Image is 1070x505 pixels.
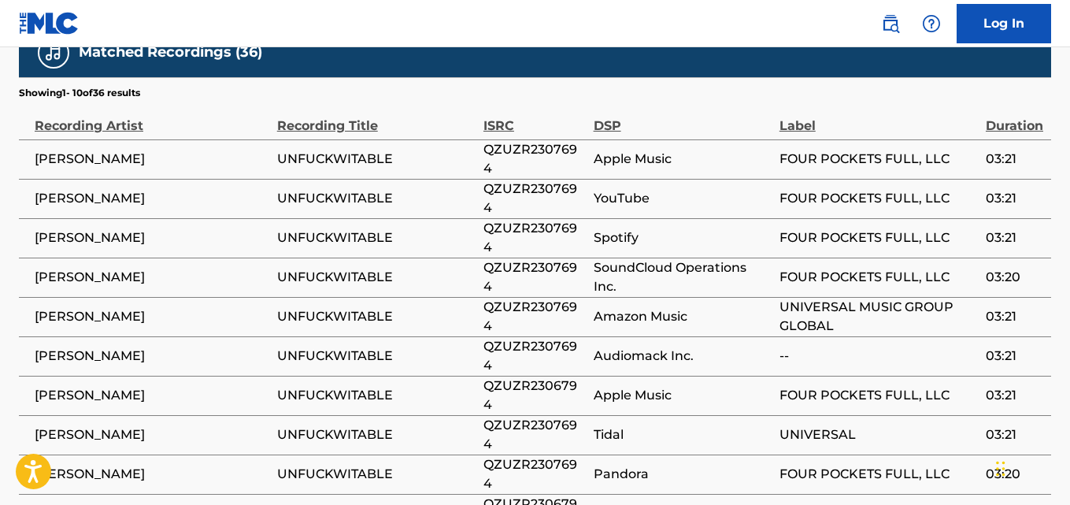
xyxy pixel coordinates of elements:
[986,150,1043,169] span: 03:21
[483,140,586,178] span: QZUZR2307694
[35,100,269,136] div: Recording Artist
[986,268,1043,287] span: 03:20
[779,268,978,287] span: FOUR POCKETS FULL, LLC
[277,189,476,208] span: UNFUCKWITABLE
[986,307,1043,326] span: 03:21
[779,386,978,405] span: FOUR POCKETS FULL, LLC
[916,8,947,39] div: Help
[277,100,476,136] div: Recording Title
[483,100,586,136] div: ISRC
[986,228,1043,247] span: 03:21
[277,386,476,405] span: UNFUCKWITABLE
[35,228,269,247] span: [PERSON_NAME]
[594,100,772,136] div: DSP
[594,425,772,444] span: Tidal
[35,307,269,326] span: [PERSON_NAME]
[986,425,1043,444] span: 03:21
[277,228,476,247] span: UNFUCKWITABLE
[594,228,772,247] span: Spotify
[986,386,1043,405] span: 03:21
[779,150,978,169] span: FOUR POCKETS FULL, LLC
[594,386,772,405] span: Apple Music
[991,429,1070,505] iframe: Chat Widget
[779,465,978,484] span: FOUR POCKETS FULL, LLC
[35,268,269,287] span: [PERSON_NAME]
[957,4,1051,43] a: Log In
[19,86,140,100] p: Showing 1 - 10 of 36 results
[779,298,978,336] span: UNIVERSAL MUSIC GROUP GLOBAL
[779,425,978,444] span: UNIVERSAL
[922,14,941,33] img: help
[483,377,586,414] span: QZUZR2306794
[594,189,772,208] span: YouTube
[594,258,772,296] span: SoundCloud Operations Inc.
[483,337,586,375] span: QZUZR2307694
[875,8,906,39] a: Public Search
[483,455,586,493] span: QZUZR2307694
[986,347,1043,366] span: 03:21
[594,347,772,366] span: Audiomack Inc.
[594,465,772,484] span: Pandora
[779,228,978,247] span: FOUR POCKETS FULL, LLC
[277,465,476,484] span: UNFUCKWITABLE
[35,189,269,208] span: [PERSON_NAME]
[277,307,476,326] span: UNFUCKWITABLE
[44,43,63,62] img: Matched Recordings
[779,189,978,208] span: FOUR POCKETS FULL, LLC
[35,347,269,366] span: [PERSON_NAME]
[986,465,1043,484] span: 03:20
[881,14,900,33] img: search
[79,43,262,61] h5: Matched Recordings (36)
[277,347,476,366] span: UNFUCKWITABLE
[277,268,476,287] span: UNFUCKWITABLE
[996,445,1005,492] div: Drag
[779,100,978,136] div: Label
[483,180,586,217] span: QZUZR2307694
[986,100,1043,136] div: Duration
[35,150,269,169] span: [PERSON_NAME]
[779,347,978,366] span: --
[986,189,1043,208] span: 03:21
[483,258,586,296] span: QZUZR2307694
[35,425,269,444] span: [PERSON_NAME]
[594,307,772,326] span: Amazon Music
[35,386,269,405] span: [PERSON_NAME]
[594,150,772,169] span: Apple Music
[483,416,586,454] span: QZUZR2307694
[35,465,269,484] span: [PERSON_NAME]
[483,219,586,257] span: QZUZR2307694
[277,425,476,444] span: UNFUCKWITABLE
[483,298,586,336] span: QZUZR2307694
[277,150,476,169] span: UNFUCKWITABLE
[19,12,80,35] img: MLC Logo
